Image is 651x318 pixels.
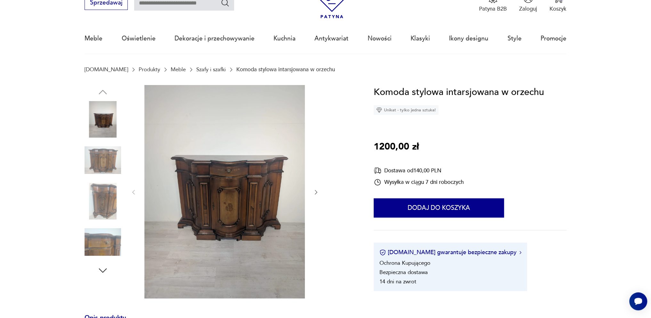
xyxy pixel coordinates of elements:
h1: Komoda stylowa intarsjowana w orzechu [374,85,544,100]
img: Zdjęcie produktu Komoda stylowa intarsjowana w orzechu [85,142,121,178]
li: Ochrona Kupującego [379,259,430,267]
a: Style [507,24,521,53]
a: Nowości [368,24,392,53]
img: Zdjęcie produktu Komoda stylowa intarsjowana w orzechu [144,85,305,298]
div: Dostawa od 140,00 PLN [374,167,464,175]
a: Dekoracje i przechowywanie [175,24,255,53]
a: Klasyki [411,24,430,53]
a: Antykwariat [314,24,348,53]
a: Meble [85,24,102,53]
img: Zdjęcie produktu Komoda stylowa intarsjowana w orzechu [85,224,121,260]
a: Oświetlenie [122,24,156,53]
img: Ikona dostawy [374,167,381,175]
a: Meble [171,66,186,73]
iframe: Smartsupp widget button [629,292,647,310]
img: Zdjęcie produktu Komoda stylowa intarsjowana w orzechu [85,101,121,138]
img: Ikona certyfikatu [379,249,386,256]
img: Ikona strzałki w prawo [519,251,521,254]
a: Ikony designu [449,24,488,53]
button: [DOMAIN_NAME] gwarantuje bezpieczne zakupy [379,248,521,256]
a: Produkty [139,66,160,73]
p: Patyna B2B [479,5,507,13]
p: Koszyk [549,5,566,13]
p: Zaloguj [519,5,537,13]
div: Unikat - tylko jedna sztuka! [374,105,438,115]
a: Promocje [541,24,566,53]
div: Wysyłka w ciągu 7 dni roboczych [374,178,464,186]
a: Szafy i szafki [196,66,226,73]
img: Zdjęcie produktu Komoda stylowa intarsjowana w orzechu [85,183,121,219]
a: [DOMAIN_NAME] [85,66,128,73]
p: Komoda stylowa intarsjowana w orzechu [236,66,335,73]
li: 14 dni na zwrot [379,278,416,285]
img: Ikona diamentu [376,107,382,113]
a: Sprzedawaj [85,1,128,6]
p: 1200,00 zł [374,140,419,154]
a: Kuchnia [273,24,296,53]
button: Dodaj do koszyka [374,198,504,218]
li: Bezpieczna dostawa [379,269,428,276]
